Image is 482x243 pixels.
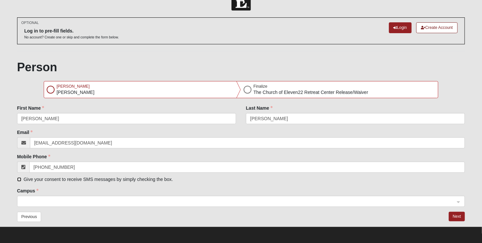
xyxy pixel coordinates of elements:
[389,22,412,33] a: Login
[17,105,44,111] label: First Name
[17,60,465,74] h1: Person
[57,89,94,96] p: [PERSON_NAME]
[253,89,368,96] p: The Church of Eleven22 Retreat Center Release/Waiver
[24,35,119,40] p: No account? Create one or skip and complete the form below.
[57,84,90,89] span: [PERSON_NAME]
[17,212,41,222] button: Previous
[21,20,39,25] small: OPTIONAL
[24,28,119,34] h6: Log in to pre-fill fields.
[17,129,33,136] label: Email
[17,188,38,194] label: Campus
[24,177,173,182] span: Give your consent to receive SMS messages by simply checking the box.
[17,177,21,182] input: Give your consent to receive SMS messages by simply checking the box.
[449,212,465,221] button: Next
[17,153,50,160] label: Mobile Phone
[246,105,273,111] label: Last Name
[416,22,458,33] a: Create Account
[253,84,267,89] span: Finalize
